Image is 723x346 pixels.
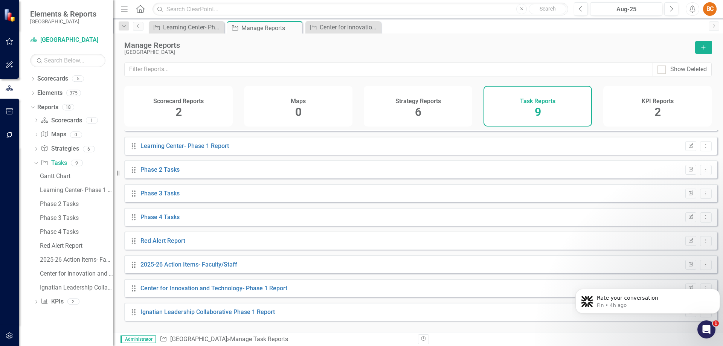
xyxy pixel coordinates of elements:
[38,212,113,224] a: Phase 3 Tasks
[40,229,113,235] div: Phase 4 Tasks
[41,145,79,153] a: Strategies
[140,190,180,197] a: Phase 3 Tasks
[41,130,66,139] a: Maps
[151,23,222,32] a: Learning Center- Phase 1 Report
[62,104,74,110] div: 18
[40,270,113,277] div: Center for Innovation and Technology- Phase 1 Report
[71,160,83,166] div: 9
[40,201,113,207] div: Phase 2 Tasks
[697,320,715,338] iframe: Intercom live chat
[124,49,688,55] div: [GEOGRAPHIC_DATA]
[291,98,306,105] h4: Maps
[37,89,63,98] a: Elements
[120,335,156,343] span: Administrator
[170,335,227,343] a: [GEOGRAPHIC_DATA]
[41,297,63,306] a: KPIs
[38,170,113,182] a: Gantt Chart
[40,215,113,221] div: Phase 3 Tasks
[163,23,222,32] div: Learning Center- Phase 1 Report
[520,98,555,105] h4: Task Reports
[395,98,441,105] h4: Strategy Reports
[41,159,67,168] a: Tasks
[124,41,688,49] div: Manage Reports
[30,18,96,24] small: [GEOGRAPHIC_DATA]
[86,117,98,123] div: 1
[40,256,113,263] div: 2025-26 Action Items- Faculty/Staff
[535,105,541,119] span: 9
[38,254,113,266] a: 2025-26 Action Items- Faculty/Staff
[3,8,17,22] img: ClearPoint Strategy
[38,282,113,294] a: Ignatian Leadership Collaborative Phase 1 Report
[30,36,105,44] a: [GEOGRAPHIC_DATA]
[160,335,412,344] div: » Manage Task Reports
[40,242,113,249] div: Red Alert Report
[38,268,113,280] a: Center for Innovation and Technology- Phase 1 Report
[175,105,182,119] span: 2
[38,198,113,210] a: Phase 2 Tasks
[590,2,662,16] button: Aug-25
[83,146,95,152] div: 6
[66,90,81,96] div: 375
[40,284,113,291] div: Ignatian Leadership Collaborative Phase 1 Report
[140,308,275,316] a: Ignatian Leadership Collaborative Phase 1 Report
[295,105,302,119] span: 0
[72,76,84,82] div: 5
[140,285,287,292] a: Center for Innovation and Technology- Phase 1 Report
[38,226,113,238] a: Phase 4 Tasks
[140,261,237,268] a: 2025-26 Action Items- Faculty/Staff
[320,23,379,32] div: Center for Innovation and Technology- Phase 1 Report
[37,103,58,112] a: Reports
[41,116,82,125] a: Scorecards
[140,237,185,244] a: Red Alert Report
[70,131,82,138] div: 0
[654,105,661,119] span: 2
[38,184,113,196] a: Learning Center- Phase 1 Report
[40,173,113,180] div: Gantt Chart
[529,4,566,14] button: Search
[415,105,421,119] span: 6
[140,213,180,221] a: Phase 4 Tasks
[241,23,300,33] div: Manage Reports
[703,2,717,16] button: BC
[37,75,68,83] a: Scorecards
[540,6,556,12] span: Search
[153,98,204,105] h4: Scorecard Reports
[670,65,707,74] div: Show Deleted
[307,23,379,32] a: Center for Innovation and Technology- Phase 1 Report
[572,273,723,326] iframe: Intercom notifications message
[124,62,653,76] input: Filter Reports...
[642,98,674,105] h4: KPI Reports
[30,54,105,67] input: Search Below...
[153,3,568,16] input: Search ClearPoint...
[140,142,229,149] a: Learning Center- Phase 1 Report
[67,299,79,305] div: 2
[30,9,96,18] span: Elements & Reports
[40,187,113,194] div: Learning Center- Phase 1 Report
[593,5,660,14] div: Aug-25
[140,166,180,173] a: Phase 2 Tasks
[38,240,113,252] a: Red Alert Report
[713,320,719,326] span: 1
